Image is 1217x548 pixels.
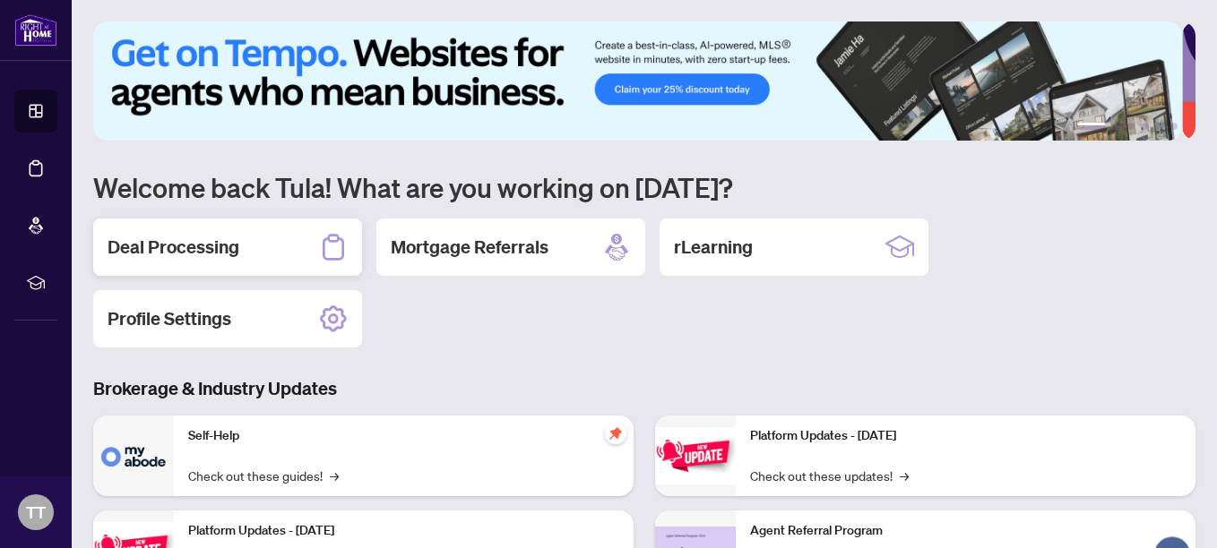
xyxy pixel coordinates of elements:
h3: Brokerage & Industry Updates [93,376,1195,401]
a: Check out these guides!→ [188,466,339,485]
h2: Mortgage Referrals [391,235,548,260]
p: Self-Help [188,426,619,446]
button: 1 [1077,123,1106,130]
button: 3 [1127,123,1135,130]
span: → [900,466,909,485]
p: Platform Updates - [DATE] [750,426,1181,446]
img: logo [14,13,57,47]
span: pushpin [605,423,626,444]
h2: Deal Processing [108,235,239,260]
button: Open asap [1145,485,1199,539]
span: → [330,466,339,485]
h2: Profile Settings [108,306,231,331]
img: Self-Help [93,415,174,496]
button: 5 [1156,123,1163,130]
span: TT [26,500,46,525]
img: Slide 0 [93,21,1182,141]
h1: Welcome back Tula! What are you working on [DATE]? [93,170,1195,204]
button: 2 [1113,123,1120,130]
button: 6 [1170,123,1178,130]
button: 4 [1142,123,1149,130]
p: Agent Referral Program [750,521,1181,541]
a: Check out these updates!→ [750,466,909,485]
p: Platform Updates - [DATE] [188,521,619,541]
h2: rLearning [674,235,753,260]
img: Platform Updates - June 23, 2025 [655,427,736,484]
